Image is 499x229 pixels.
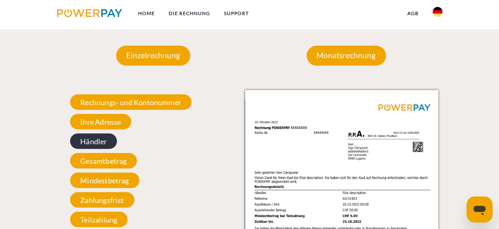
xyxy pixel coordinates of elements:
iframe: Schaltfläche zum Öffnen des Messaging-Fensters [466,196,492,222]
img: de [433,7,442,17]
p: Monatsrechnung [306,46,386,65]
a: SUPPORT [217,6,255,21]
span: Rechnungs- und Kontonummer [70,94,191,110]
span: Ihre Adresse [70,114,131,129]
a: DIE RECHNUNG [161,6,217,21]
span: Teilzahlung [70,211,127,227]
img: logo-powerpay.svg [57,9,123,17]
span: Zahlungsfrist [70,192,134,207]
a: agb [400,6,426,21]
a: Home [131,6,161,21]
span: Händler [70,133,117,149]
p: Einzelrechnung [116,46,190,65]
span: Mindestbetrag [70,172,139,188]
span: Gesamtbetrag [70,153,137,168]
